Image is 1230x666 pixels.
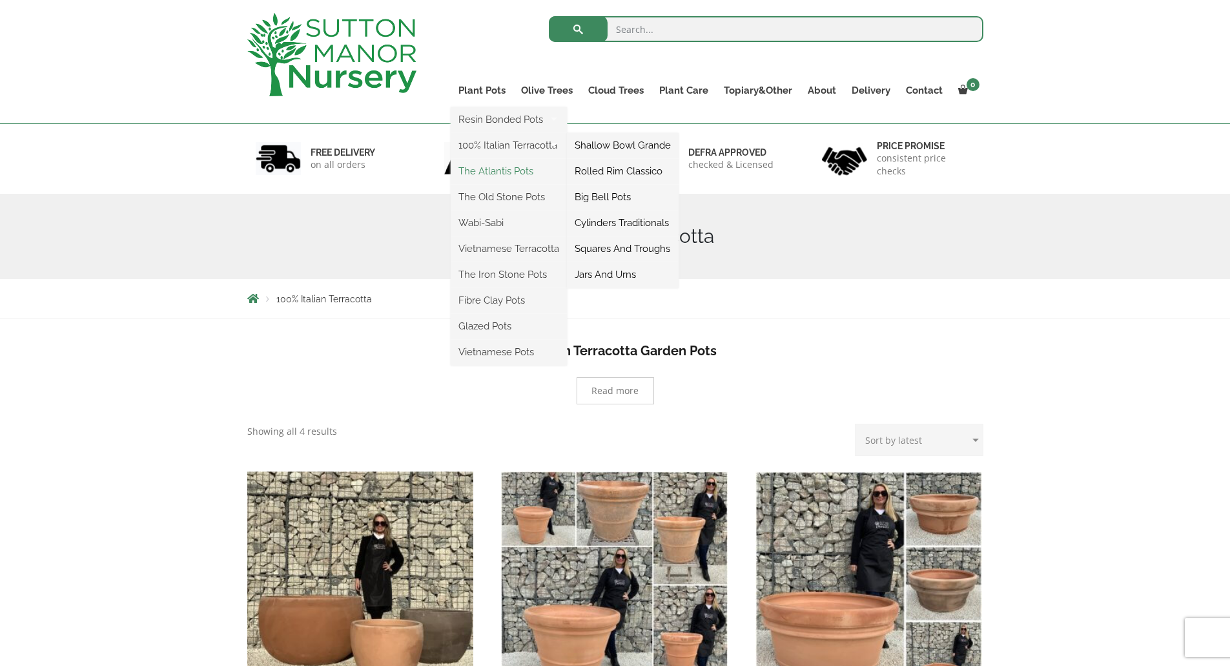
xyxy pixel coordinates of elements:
a: Resin Bonded Pots [451,110,567,129]
a: Wabi-Sabi [451,213,567,233]
b: XL Italian Terracotta Garden Pots [514,343,717,359]
h6: Defra approved [688,147,774,158]
img: 1.jpg [256,142,301,175]
a: Plant Pots [451,81,513,99]
span: 100% Italian Terracotta [276,294,372,304]
span: Read more [591,386,639,395]
a: About [800,81,844,99]
a: Glazed Pots [451,317,567,336]
a: Contact [898,81,950,99]
a: Rolled Rim Classico [567,161,679,181]
p: consistent price checks [877,152,975,178]
p: on all orders [311,158,375,171]
img: 2.jpg [444,142,489,175]
a: Cylinders Traditionals [567,213,679,233]
a: Vietnamese Pots [451,342,567,362]
a: Topiary&Other [716,81,800,99]
a: Vietnamese Terracotta [451,239,567,258]
span: 0 [967,78,979,91]
p: Showing all 4 results [247,424,337,439]
p: checked & Licensed [688,158,774,171]
nav: Breadcrumbs [247,293,983,304]
img: logo [247,13,416,96]
input: Search... [549,16,983,42]
h1: 100% Italian Terracotta [247,225,983,248]
a: 100% Italian Terracotta [451,136,567,155]
a: Olive Trees [513,81,580,99]
a: Big Bell Pots [567,187,679,207]
h6: Price promise [877,140,975,152]
a: Cloud Trees [580,81,651,99]
select: Shop order [855,424,983,456]
a: The Old Stone Pots [451,187,567,207]
a: The Atlantis Pots [451,161,567,181]
a: 0 [950,81,983,99]
a: The Iron Stone Pots [451,265,567,284]
a: Delivery [844,81,898,99]
a: Shallow Bowl Grande [567,136,679,155]
h6: FREE DELIVERY [311,147,375,158]
a: Jars And Urns [567,265,679,284]
a: Squares And Troughs [567,239,679,258]
a: Fibre Clay Pots [451,291,567,310]
img: 4.jpg [822,139,867,178]
a: Plant Care [651,81,716,99]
